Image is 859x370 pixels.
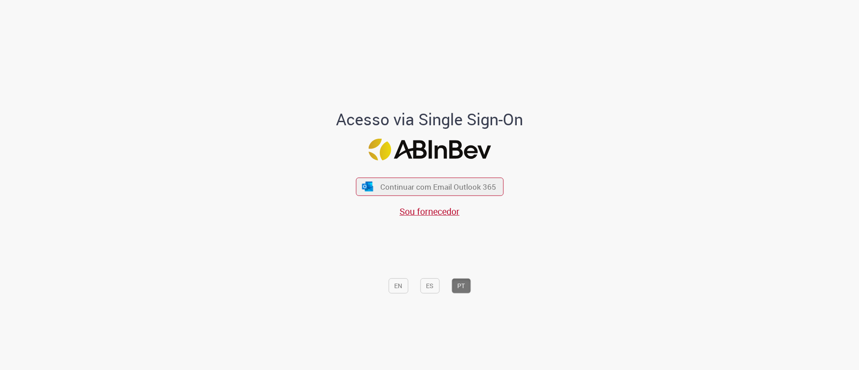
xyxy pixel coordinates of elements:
button: ES [420,278,439,293]
button: PT [451,278,471,293]
button: EN [388,278,408,293]
img: ícone Azure/Microsoft 360 [361,182,374,191]
a: Sou fornecedor [400,205,459,217]
h1: Acesso via Single Sign-On [306,111,554,128]
img: Logo ABInBev [368,139,491,161]
button: ícone Azure/Microsoft 360 Continuar com Email Outlook 365 [356,178,503,196]
span: Continuar com Email Outlook 365 [380,182,496,192]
